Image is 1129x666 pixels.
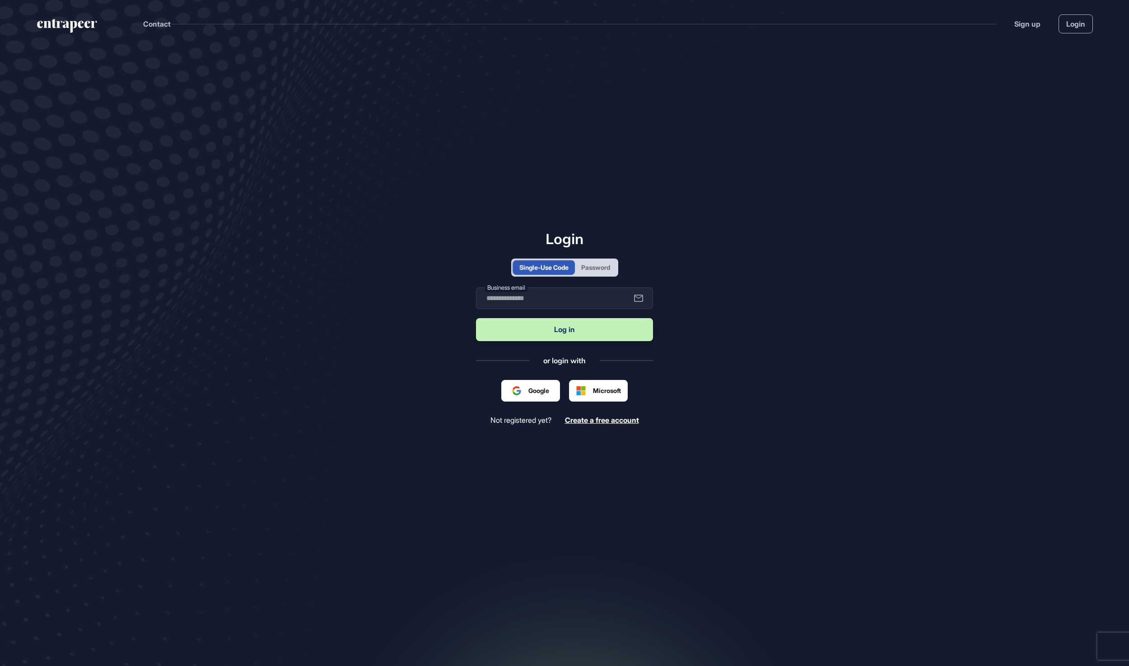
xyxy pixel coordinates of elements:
[143,18,171,30] button: Contact
[490,416,551,425] span: Not registered yet?
[593,386,621,395] span: Microsoft
[476,230,653,247] h1: Login
[476,318,653,341] button: Log in
[581,263,610,272] div: Password
[565,416,639,425] a: Create a free account
[543,356,586,365] div: or login with
[519,263,569,272] div: Single-Use Code
[1014,18,1040,29] a: Sign up
[485,282,527,292] label: Business email
[1059,14,1093,33] a: Login
[36,19,98,36] a: entrapeer-logo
